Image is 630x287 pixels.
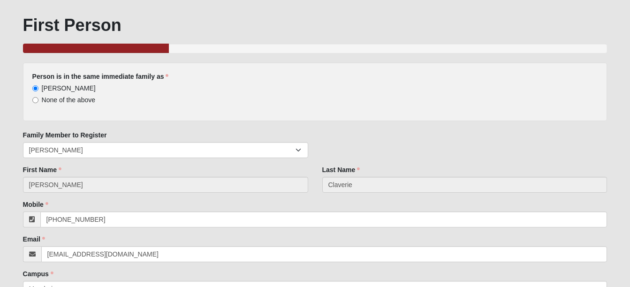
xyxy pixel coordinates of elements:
label: Campus [23,269,53,279]
input: None of the above [32,97,38,103]
label: Family Member to Register [23,130,107,140]
label: Email [23,234,45,244]
h1: First Person [23,15,607,35]
label: Last Name [322,165,360,174]
label: First Name [23,165,61,174]
label: Mobile [23,200,48,209]
span: [PERSON_NAME] [42,84,96,92]
input: [PERSON_NAME] [32,85,38,91]
label: Person is in the same immediate family as [32,72,169,81]
span: None of the above [42,96,95,104]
